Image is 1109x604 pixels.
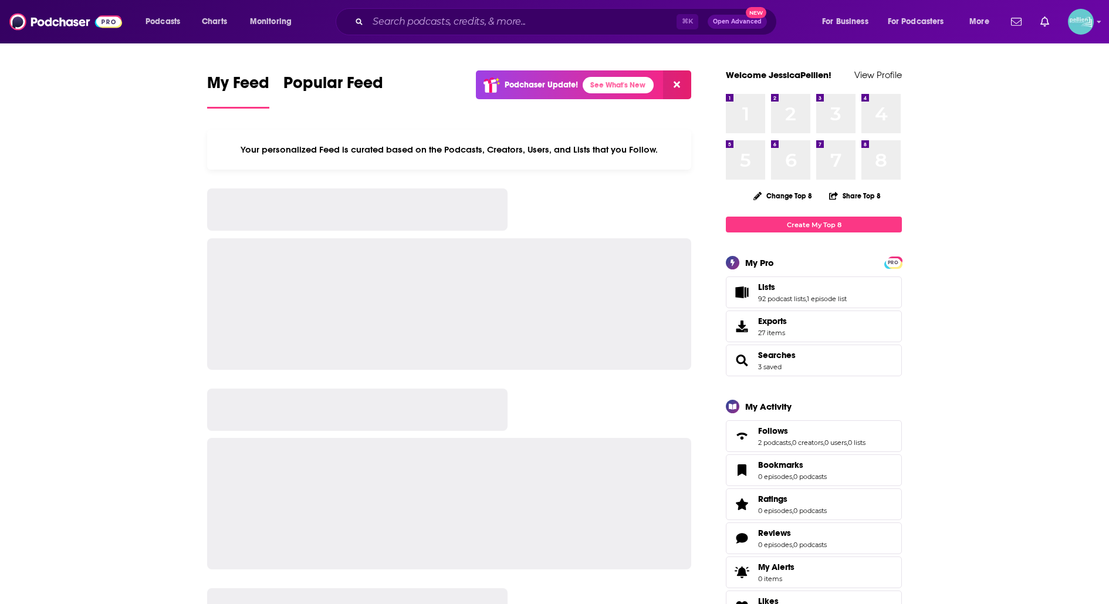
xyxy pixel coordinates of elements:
a: 2 podcasts [758,438,791,447]
span: Lists [726,276,902,308]
img: Podchaser - Follow, Share and Rate Podcasts [9,11,122,33]
span: Exports [730,318,753,335]
span: ⌘ K [677,14,698,29]
a: Follows [730,428,753,444]
a: Follows [758,426,865,436]
button: Change Top 8 [746,188,819,203]
input: Search podcasts, credits, & more... [368,12,677,31]
span: Ratings [726,488,902,520]
a: Popular Feed [283,73,383,109]
span: Charts [202,14,227,30]
a: 0 podcasts [793,473,827,481]
span: Bookmarks [726,454,902,486]
span: Reviews [726,522,902,554]
a: PRO [886,258,900,266]
button: open menu [242,12,307,31]
a: Ratings [730,496,753,512]
button: open menu [137,12,195,31]
a: My Feed [207,73,269,109]
span: Bookmarks [758,460,803,470]
a: 0 lists [848,438,865,447]
a: Create My Top 8 [726,217,902,232]
a: Searches [730,352,753,369]
a: 92 podcast lists [758,295,806,303]
span: For Podcasters [888,14,944,30]
a: Show notifications dropdown [1036,12,1054,32]
div: Your personalized Feed is curated based on the Podcasts, Creators, Users, and Lists that you Follow. [207,130,691,170]
span: , [823,438,824,447]
div: Search podcasts, credits, & more... [347,8,788,35]
button: open menu [880,12,961,31]
div: My Activity [745,401,792,412]
button: Show profile menu [1068,9,1094,35]
span: Logged in as JessicaPellien [1068,9,1094,35]
button: open menu [814,12,883,31]
a: 0 episodes [758,507,792,515]
span: Exports [758,316,787,326]
a: Reviews [758,528,827,538]
span: More [969,14,989,30]
span: Monitoring [250,14,292,30]
a: 0 users [824,438,847,447]
a: 0 podcasts [793,541,827,549]
a: Searches [758,350,796,360]
a: Bookmarks [730,462,753,478]
span: My Feed [207,73,269,100]
span: Ratings [758,494,787,504]
span: , [847,438,848,447]
span: Follows [758,426,788,436]
span: Searches [726,345,902,376]
button: open menu [961,12,1004,31]
a: Exports [726,311,902,342]
a: Bookmarks [758,460,827,470]
a: 0 creators [792,438,823,447]
span: , [792,507,793,515]
span: My Alerts [730,564,753,581]
span: Follows [726,420,902,452]
span: Popular Feed [283,73,383,100]
a: See What's New [583,77,654,93]
a: Show notifications dropdown [1006,12,1026,32]
a: 0 episodes [758,473,792,481]
a: 0 podcasts [793,507,827,515]
span: , [792,473,793,481]
a: Ratings [758,494,827,504]
a: 0 episodes [758,541,792,549]
img: User Profile [1068,9,1094,35]
div: My Pro [745,257,774,268]
p: Podchaser Update! [505,80,578,90]
button: Open AdvancedNew [708,15,767,29]
span: Lists [758,282,775,292]
span: My Alerts [758,562,794,572]
span: , [792,541,793,549]
a: Lists [758,282,847,292]
button: Share Top 8 [829,184,881,207]
a: Reviews [730,530,753,546]
a: My Alerts [726,556,902,588]
a: Welcome JessicaPellien! [726,69,831,80]
a: Lists [730,284,753,301]
span: New [746,7,767,18]
a: 3 saved [758,363,782,371]
span: , [791,438,792,447]
span: For Business [822,14,868,30]
span: 0 items [758,575,794,583]
a: 1 episode list [807,295,847,303]
a: Charts [194,12,234,31]
span: Open Advanced [713,19,762,25]
span: Reviews [758,528,791,538]
span: Podcasts [146,14,180,30]
span: , [806,295,807,303]
span: PRO [886,258,900,267]
a: View Profile [854,69,902,80]
span: 27 items [758,329,787,337]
